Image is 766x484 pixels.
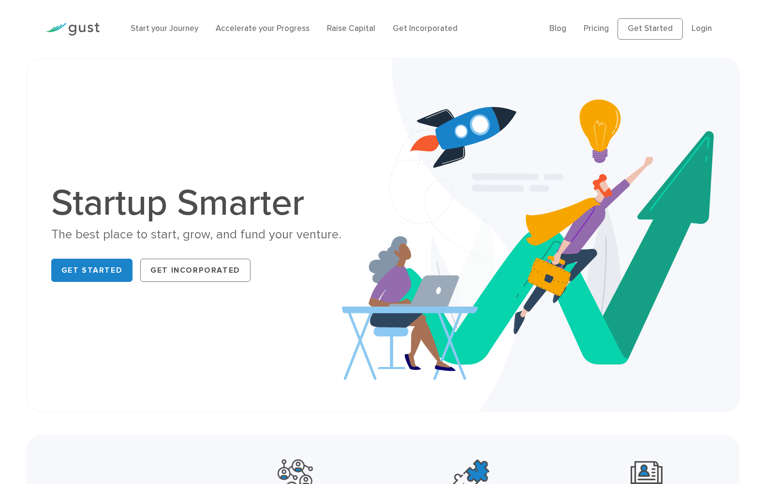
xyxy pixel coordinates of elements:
a: Blog [549,24,566,33]
a: Get Started [618,18,683,40]
a: Get Incorporated [140,259,250,282]
a: Accelerate your Progress [216,24,309,33]
a: Start your Journey [131,24,198,33]
a: Get Incorporated [393,24,457,33]
img: Startup Smarter Hero [342,59,739,411]
a: Raise Capital [327,24,375,33]
a: Login [692,24,712,33]
h1: Startup Smarter [51,185,376,221]
img: Gust Logo [45,23,100,36]
a: Pricing [584,24,609,33]
a: Get Started [51,259,133,282]
div: The best place to start, grow, and fund your venture. [51,226,376,243]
